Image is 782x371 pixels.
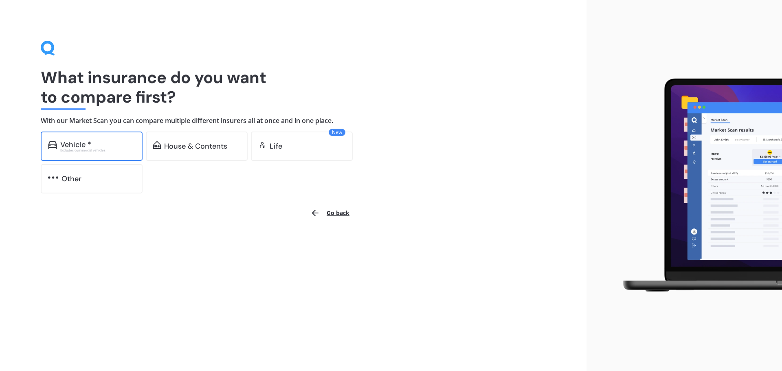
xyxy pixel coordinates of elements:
[153,141,161,149] img: home-and-contents.b802091223b8502ef2dd.svg
[258,141,266,149] img: life.f720d6a2d7cdcd3ad642.svg
[164,142,227,150] div: House & Contents
[60,149,135,152] div: Excludes commercial vehicles
[270,142,282,150] div: Life
[60,140,91,149] div: Vehicle *
[41,68,546,107] h1: What insurance do you want to compare first?
[611,74,782,298] img: laptop.webp
[62,175,81,183] div: Other
[329,129,345,136] span: New
[48,173,58,182] img: other.81dba5aafe580aa69f38.svg
[305,203,354,223] button: Go back
[41,116,546,125] h4: With our Market Scan you can compare multiple different insurers all at once and in one place.
[48,141,57,149] img: car.f15378c7a67c060ca3f3.svg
